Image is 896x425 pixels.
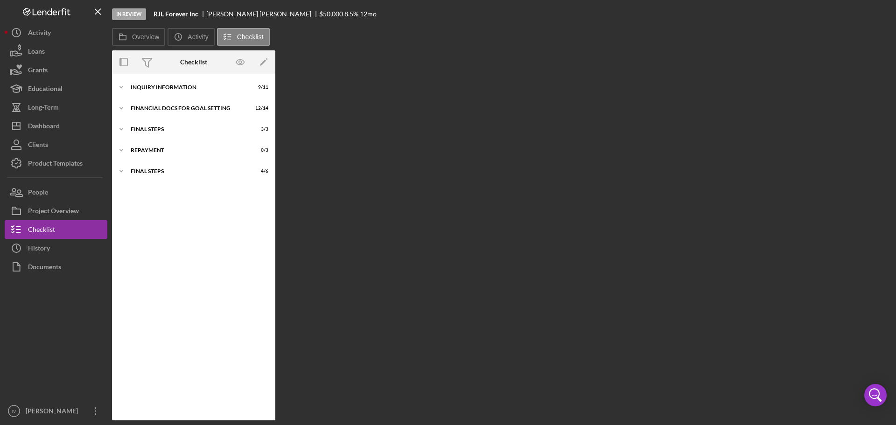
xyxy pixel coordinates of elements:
[28,61,48,82] div: Grants
[131,126,245,132] div: FINAL STEPS
[112,8,146,20] div: In Review
[28,202,79,223] div: Project Overview
[28,239,50,260] div: History
[23,402,84,423] div: [PERSON_NAME]
[252,126,268,132] div: 3 / 3
[131,168,245,174] div: Final Steps
[28,220,55,241] div: Checklist
[131,147,245,153] div: Repayment
[112,28,165,46] button: Overview
[319,10,343,18] div: $50,000
[168,28,214,46] button: Activity
[5,117,107,135] button: Dashboard
[131,105,245,111] div: Financial Docs for Goal Setting
[252,168,268,174] div: 4 / 6
[5,79,107,98] button: Educational
[28,135,48,156] div: Clients
[237,33,264,41] label: Checklist
[5,220,107,239] button: Checklist
[28,258,61,279] div: Documents
[131,84,245,90] div: INQUIRY INFORMATION
[28,183,48,204] div: People
[28,23,51,44] div: Activity
[154,10,198,18] b: RJL Forever Inc
[28,42,45,63] div: Loans
[360,10,377,18] div: 12 mo
[12,409,16,414] text: IV
[28,98,59,119] div: Long-Term
[864,384,887,406] div: Open Intercom Messenger
[188,33,208,41] label: Activity
[180,58,207,66] div: Checklist
[28,154,83,175] div: Product Templates
[252,84,268,90] div: 9 / 11
[5,202,107,220] button: Project Overview
[5,402,107,420] button: IV[PERSON_NAME]
[5,61,107,79] button: Grants
[5,42,107,61] button: Loans
[132,33,159,41] label: Overview
[28,117,60,138] div: Dashboard
[5,98,107,117] button: Long-Term
[5,23,107,42] button: Activity
[5,183,107,202] button: People
[5,239,107,258] button: History
[5,135,107,154] button: Clients
[252,147,268,153] div: 0 / 3
[344,10,358,18] div: 8.5 %
[217,28,270,46] button: Checklist
[5,154,107,173] button: Product Templates
[28,79,63,100] div: Educational
[5,258,107,276] button: Documents
[252,105,268,111] div: 12 / 14
[206,10,319,18] div: [PERSON_NAME] [PERSON_NAME]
